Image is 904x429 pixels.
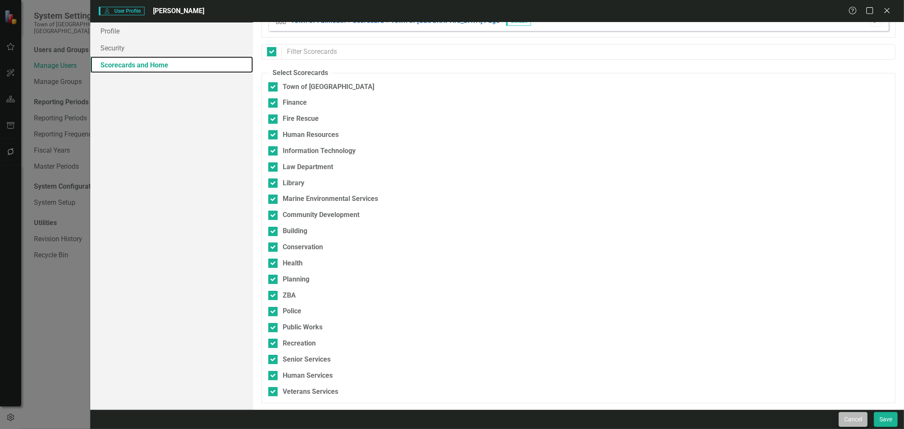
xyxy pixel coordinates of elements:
[839,412,868,427] button: Cancel
[283,226,307,236] div: Building
[283,259,303,268] div: Health
[283,146,356,156] div: Information Technology
[283,114,319,124] div: Fire Rescue
[90,39,253,56] a: Security
[99,7,144,15] span: User Profile
[283,194,378,204] div: Marine Environmental Services
[283,355,331,365] div: Senior Services
[283,323,323,332] div: Public Works
[283,291,296,301] div: ZBA
[283,130,339,140] div: Human Resources
[283,98,307,108] div: Finance
[283,371,333,381] div: Human Services
[90,56,253,73] a: Scorecards and Home
[268,68,332,78] legend: Select Scorecards
[90,22,253,39] a: Profile
[283,210,359,220] div: Community Development
[283,82,374,92] div: Town of [GEOGRAPHIC_DATA]
[283,306,301,316] div: Police
[283,162,333,172] div: Law Department
[283,275,309,284] div: Planning
[283,178,304,188] div: Library
[281,44,896,60] input: Filter Scorecards
[153,7,204,15] span: [PERSON_NAME]
[283,387,338,397] div: Veterans Services
[283,242,323,252] div: Conservation
[283,339,316,348] div: Recreation
[874,412,898,427] button: Save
